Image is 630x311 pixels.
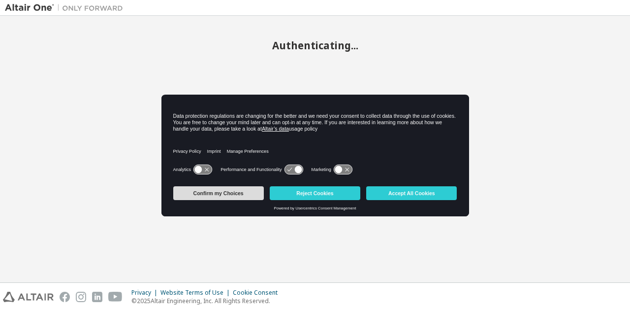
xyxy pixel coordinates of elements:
img: altair_logo.svg [3,292,54,302]
div: Privacy [131,289,160,297]
img: linkedin.svg [92,292,102,302]
img: facebook.svg [60,292,70,302]
img: Altair One [5,3,128,13]
h2: Authenticating... [5,39,625,52]
div: Website Terms of Use [160,289,233,297]
img: instagram.svg [76,292,86,302]
div: Cookie Consent [233,289,283,297]
p: © 2025 Altair Engineering, Inc. All Rights Reserved. [131,297,283,305]
img: youtube.svg [108,292,123,302]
